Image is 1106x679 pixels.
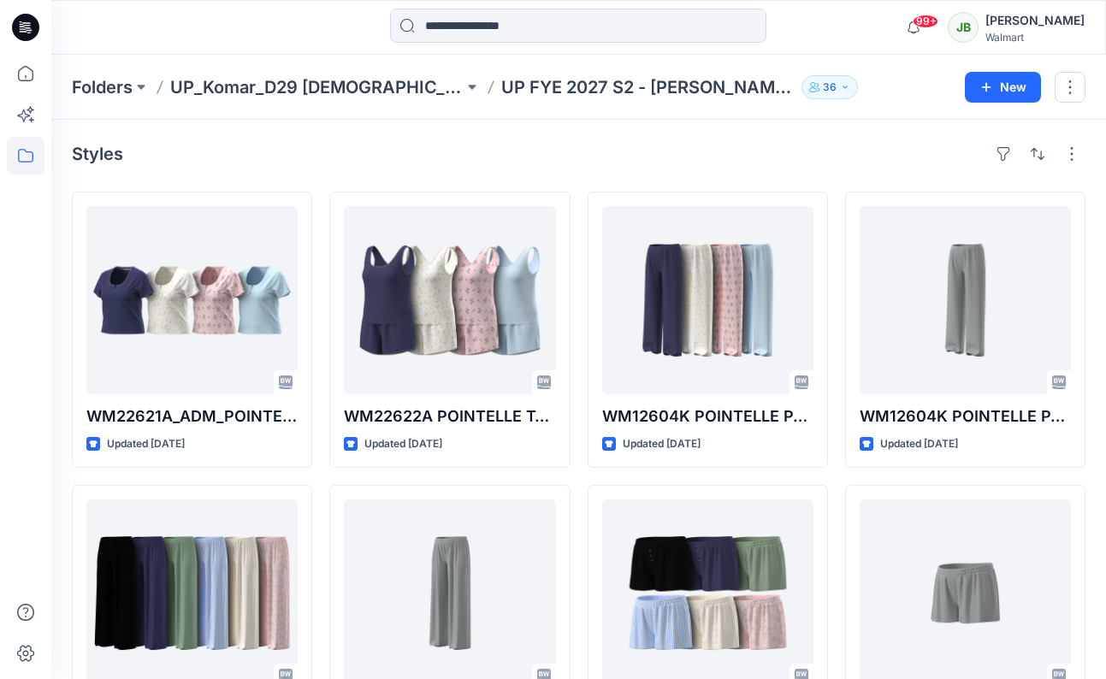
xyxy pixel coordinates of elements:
a: WM12604K POINTELLE PANT - w/ PICOT [860,206,1071,394]
a: WM22622A POINTELLE TANK + WM12605K POINTELLE SHORT -w- PICOT_COLORWAY [344,206,555,394]
a: UP_Komar_D29 [DEMOGRAPHIC_DATA] Sleep [170,75,464,99]
button: 36 [801,75,858,99]
p: Updated [DATE] [107,435,185,453]
div: JB [948,12,979,43]
a: WM12604K POINTELLE PANT - w/ PICOT_COLORWAY [602,206,813,394]
p: UP FYE 2027 S2 - [PERSON_NAME] D29 [DEMOGRAPHIC_DATA] Sleepwear [501,75,795,99]
a: Folders [72,75,133,99]
p: Updated [DATE] [880,435,958,453]
div: Walmart [985,31,1085,44]
span: 99+ [913,15,938,28]
p: WM22621A_ADM_POINTELLE HENLEY TEE_COLORWAY [86,404,298,428]
p: Updated [DATE] [623,435,701,453]
button: New [965,72,1041,103]
p: 36 [823,78,837,97]
p: WM12604K POINTELLE PANT - w/ PICOT_COLORWAY [602,404,813,428]
p: Updated [DATE] [364,435,442,453]
a: WM22621A_ADM_POINTELLE HENLEY TEE_COLORWAY [86,206,298,394]
p: WM12604K POINTELLE PANT - w/ PICOT [860,404,1071,428]
div: [PERSON_NAME] [985,10,1085,31]
h4: Styles [72,144,123,164]
p: WM22622A POINTELLE TANK + WM12605K POINTELLE SHORT -w- PICOT_COLORWAY [344,404,555,428]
